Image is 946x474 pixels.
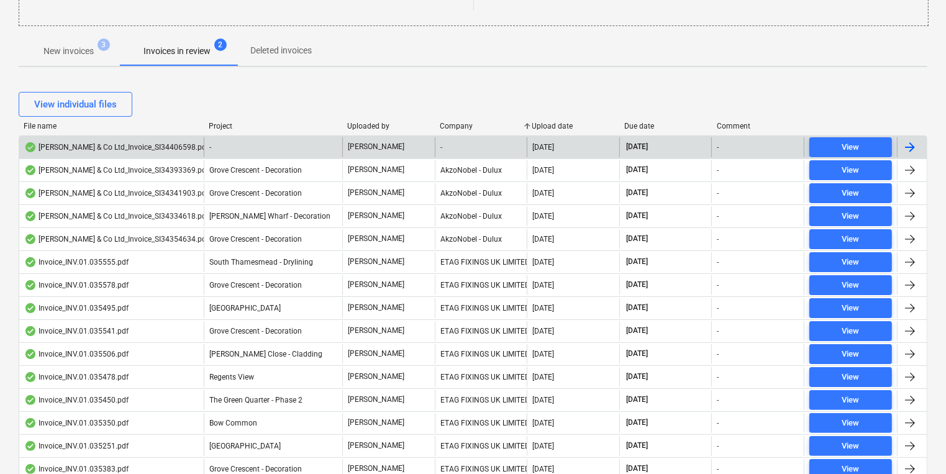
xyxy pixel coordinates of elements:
div: OCR finished [24,280,37,290]
div: View [842,209,860,224]
div: Due date [624,122,707,130]
div: Invoice_INV.01.035478.pdf [24,372,129,382]
div: OCR finished [24,464,37,474]
div: - [717,396,719,404]
span: [DATE] [625,280,649,290]
span: Grove Crescent - Decoration [209,166,302,175]
div: - [717,350,719,358]
div: - [717,373,719,381]
button: View [809,275,892,295]
div: - [717,235,719,244]
div: - [717,465,719,473]
p: [PERSON_NAME] [348,165,404,175]
span: 3 [98,39,110,51]
div: OCR finished [24,257,37,267]
p: [PERSON_NAME] [348,303,404,313]
div: Invoice_INV.01.035383.pdf [24,464,129,474]
div: OCR finished [24,142,37,152]
p: [PERSON_NAME] [348,394,404,405]
button: View [809,137,892,157]
p: [PERSON_NAME] [348,463,404,474]
p: [PERSON_NAME] [348,142,404,152]
span: [DATE] [625,326,649,336]
button: View [809,436,892,456]
button: View [809,183,892,203]
div: [DATE] [532,327,554,335]
div: OCR finished [24,326,37,336]
button: View [809,160,892,180]
div: ETAG FIXINGS UK LIMITED [435,436,527,456]
div: OCR finished [24,441,37,451]
div: AkzoNobel - Dulux [435,229,527,249]
span: [DATE] [625,142,649,152]
p: [PERSON_NAME] [348,280,404,290]
div: Upload date [532,122,615,130]
button: View [809,206,892,226]
div: View [842,370,860,385]
div: - [717,442,719,450]
div: View [842,232,860,247]
div: View [842,324,860,339]
div: [PERSON_NAME] & Co Ltd_Invoice_SI34354634.pdf [24,234,209,244]
div: ETAG FIXINGS UK LIMITED [435,390,527,410]
p: New invoices [43,45,94,58]
div: [DATE] [532,350,554,358]
button: View [809,252,892,272]
div: AkzoNobel - Dulux [435,206,527,226]
div: - [717,419,719,427]
div: OCR finished [24,303,37,313]
span: [DATE] [625,188,649,198]
span: [DATE] [625,257,649,267]
p: [PERSON_NAME] [348,188,404,198]
span: Grove Crescent - Decoration [209,465,302,473]
div: ETAG FIXINGS UK LIMITED [435,344,527,364]
span: [DATE] [625,371,649,382]
button: View [809,390,892,410]
span: Regents View [209,373,254,381]
div: Invoice_INV.01.035450.pdf [24,395,129,405]
div: Project [209,122,337,130]
button: View [809,298,892,318]
p: [PERSON_NAME] [348,440,404,451]
div: ETAG FIXINGS UK LIMITED [435,367,527,387]
div: [DATE] [532,143,554,152]
p: [PERSON_NAME] [348,349,404,359]
button: View [809,229,892,249]
div: - [717,166,719,175]
div: AkzoNobel - Dulux [435,183,527,203]
div: Invoice_INV.01.035541.pdf [24,326,129,336]
span: Camden Goods Yard [209,304,281,312]
div: [DATE] [532,442,554,450]
div: View [842,347,860,362]
div: Company [440,122,522,130]
div: Invoice_INV.01.035251.pdf [24,441,129,451]
div: [PERSON_NAME] & Co Ltd_Invoice_SI34341903.pdf [24,188,209,198]
div: [DATE] [532,235,554,244]
div: OCR finished [24,372,37,382]
span: South Thamesmead - Drylining [209,258,313,267]
div: View [842,140,860,155]
span: The Green Quarter - Phase 2 [209,396,302,404]
div: - [717,143,719,152]
div: ETAG FIXINGS UK LIMITED [435,321,527,341]
span: Grove Crescent - Decoration [209,189,302,198]
div: [DATE] [532,396,554,404]
div: [DATE] [532,189,554,198]
div: OCR finished [24,165,37,175]
div: ETAG FIXINGS UK LIMITED [435,413,527,433]
div: [DATE] [532,258,554,267]
span: Grove Crescent - Decoration [209,235,302,244]
span: Newton Close - Cladding [209,350,322,358]
div: [PERSON_NAME] & Co Ltd_Invoice_SI34334618.pdf [24,211,209,221]
div: Invoice_INV.01.035495.pdf [24,303,129,313]
span: [DATE] [625,417,649,428]
span: Grove Crescent - Decoration [209,327,302,335]
div: - [717,212,719,221]
div: [DATE] [532,373,554,381]
div: Uploaded by [347,122,430,130]
span: [DATE] [625,165,649,175]
span: Montgomery's Wharf - Decoration [209,212,330,221]
p: [PERSON_NAME] [348,211,404,221]
p: [PERSON_NAME] [348,234,404,244]
p: Invoices in review [143,45,211,58]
